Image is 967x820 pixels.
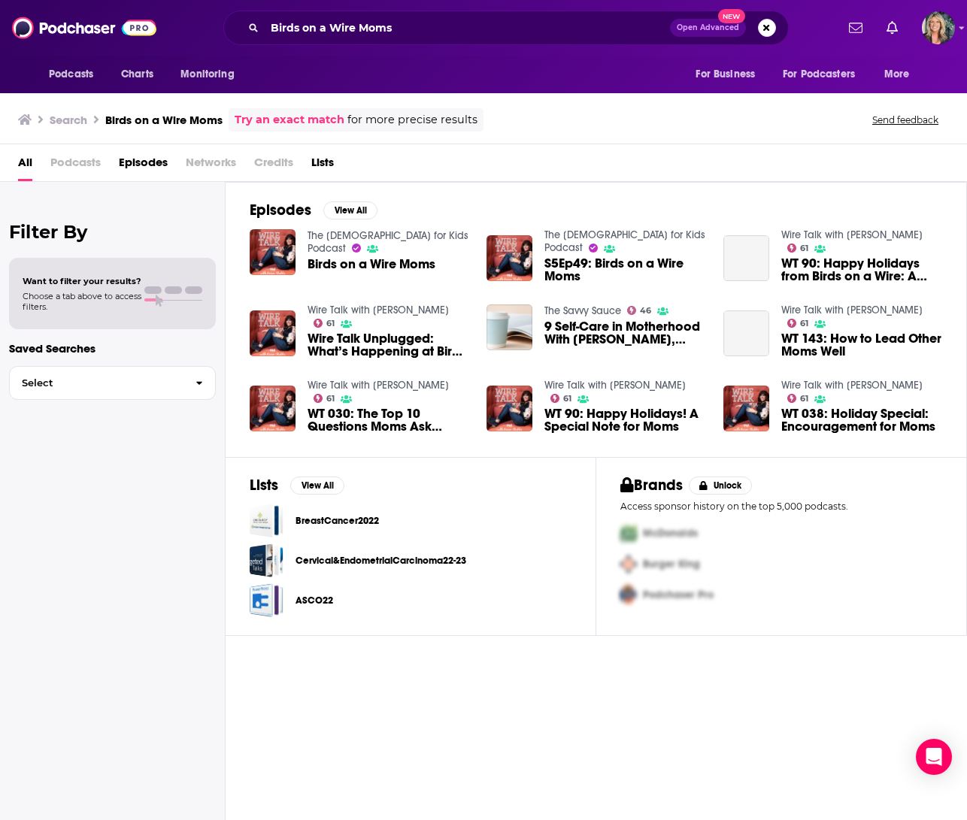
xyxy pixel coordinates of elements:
span: Want to filter your results? [23,276,141,286]
span: Choose a tab above to access filters. [23,291,141,312]
a: WT 030: The Top 10 Questions Moms Ask Karen [308,407,468,433]
p: Saved Searches [9,341,216,356]
h2: Filter By [9,221,216,243]
span: 61 [800,320,808,327]
span: Podcasts [49,64,93,85]
span: 61 [326,395,335,402]
h2: Episodes [250,201,311,219]
a: 46 [627,306,652,315]
a: WT 143: How to Lead Other Moms Well [723,310,769,356]
span: BreastCancer2022 [250,504,283,537]
button: View All [323,201,377,219]
span: More [884,64,910,85]
a: Wire Talk with Karen Stubbs [781,379,923,392]
span: 46 [640,307,651,314]
a: Wire Talk with Karen Stubbs [781,304,923,316]
a: ListsView All [250,476,344,495]
a: ASCO22 [250,583,283,617]
span: McDonalds [643,527,698,540]
span: Birds on a Wire Moms [308,258,435,271]
span: 61 [563,395,571,402]
h3: Search [50,113,87,127]
a: 9 Self-Care in Motherhood With Karen Stubbs, Founder of Birds on a Wire [544,320,705,346]
a: ASCO22 [296,592,333,609]
img: Second Pro Logo [614,549,643,579]
img: 9 Self-Care in Motherhood With Karen Stubbs, Founder of Birds on a Wire [487,304,532,350]
button: open menu [874,60,929,89]
img: WT 030: The Top 10 Questions Moms Ask Karen [250,386,296,431]
h2: Lists [250,476,278,495]
span: Networks [186,150,236,181]
a: WT 038: Holiday Special: Encouragement for Moms [781,407,942,433]
button: Show profile menu [922,11,955,44]
img: User Profile [922,11,955,44]
a: Podchaser - Follow, Share and Rate Podcasts [12,14,156,42]
div: Open Intercom Messenger [916,739,952,775]
a: WT 90: Happy Holidays! A Special Note for Moms [544,407,705,433]
p: Access sponsor history on the top 5,000 podcasts. [620,501,942,512]
button: open menu [38,60,113,89]
a: S5Ep49: Birds on a Wire Moms [544,257,705,283]
span: 61 [326,320,335,327]
button: Unlock [689,477,753,495]
a: Wire Talk with Karen Stubbs [308,379,449,392]
span: Credits [254,150,293,181]
a: The Bible for Kids Podcast [308,229,468,255]
a: WT 90: Happy Holidays from Birds on a Wire: A Special Note for Moms [781,257,942,283]
span: Open Advanced [677,24,739,32]
a: WT 143: How to Lead Other Moms Well [781,332,942,358]
a: 61 [787,319,809,328]
a: Cervical&EndometrialCarcinoma22-23 [250,543,283,577]
button: View All [290,477,344,495]
img: Wire Talk Unplugged: What’s Happening at Birds On A Wire [250,310,296,356]
a: Charts [111,60,162,89]
span: 9 Self-Care in Motherhood With [PERSON_NAME], Founder of Birds on a Wire [544,320,705,346]
img: WT 038: Holiday Special: Encouragement for Moms [723,386,769,431]
span: Monitoring [180,64,234,85]
img: S5Ep49: Birds on a Wire Moms [487,235,532,281]
a: Wire Talk with Karen Stubbs [781,228,923,241]
a: Try an exact match [235,111,344,129]
a: Show notifications dropdown [843,15,868,41]
a: WT 90: Happy Holidays from Birds on a Wire: A Special Note for Moms [723,235,769,281]
img: First Pro Logo [614,518,643,549]
a: The Savvy Sauce [544,304,621,317]
span: Podcasts [50,150,101,181]
a: Wire Talk with Karen Stubbs [544,379,686,392]
span: Podchaser Pro [643,589,714,601]
span: 61 [800,245,808,252]
button: Select [9,366,216,400]
span: New [718,9,745,23]
a: The Bible for Kids Podcast [544,228,705,254]
a: EpisodesView All [250,201,377,219]
a: Wire Talk Unplugged: What’s Happening at Birds On A Wire [308,332,468,358]
a: All [18,150,32,181]
a: Birds on a Wire Moms [250,229,296,275]
button: open menu [170,60,253,89]
img: WT 90: Happy Holidays! A Special Note for Moms [487,386,532,431]
span: for more precise results [347,111,477,129]
a: 61 [314,319,335,328]
a: Cervical&EndometrialCarcinoma22-23 [296,552,466,569]
span: Logged in as lisa.beech [922,11,955,44]
a: Lists [311,150,334,181]
span: For Business [696,64,755,85]
span: Episodes [119,150,168,181]
button: open menu [685,60,774,89]
h3: Birds on a Wire Moms [105,113,223,127]
a: 61 [550,394,572,403]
